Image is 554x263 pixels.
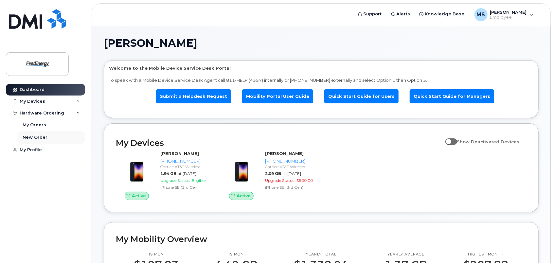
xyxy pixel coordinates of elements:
[160,158,210,164] div: [PHONE_NUMBER]
[109,65,533,71] p: Welcome to the Mobile Device Service Desk Portal
[445,135,451,141] input: Show Deactivated Devices
[109,77,533,83] p: To speak with a Mobile Device Service Desk Agent call 811-HELP (4357) internally or [PHONE_NUMBER...
[265,184,315,190] div: iPhone SE (3rd Gen)
[265,171,281,176] span: 2.09 GB
[121,154,152,185] img: image20231002-3703462-1angbar.jpeg
[282,171,301,176] span: at [DATE]
[221,150,317,200] a: Active[PERSON_NAME][PHONE_NUMBER]Carrier: AT&T Wireless2.09 GBat [DATE]Upgrade Status:$500.00iPho...
[134,252,179,257] p: This month
[132,193,146,199] span: Active
[104,38,197,48] span: [PERSON_NAME]
[160,171,176,176] span: 1.94 GB
[410,89,494,103] a: Quick Start Guide for Managers
[160,184,210,190] div: iPhone SE (3rd Gen)
[237,193,251,199] span: Active
[294,252,348,257] p: Yearly total
[156,89,231,103] a: Submit a Helpdesk Request
[242,89,313,103] a: Mobility Portal User Guide
[324,89,399,103] a: Quick Start Guide for Users
[160,164,210,169] div: Carrier: AT&T Wireless
[192,178,206,183] span: Eligible
[226,154,257,185] img: image20231002-3703462-1angbar.jpeg
[116,138,442,148] h2: My Devices
[116,234,527,244] h2: My Mobility Overview
[116,150,213,200] a: Active[PERSON_NAME][PHONE_NUMBER]Carrier: AT&T Wireless1.94 GBat [DATE]Upgrade Status:EligibleiPh...
[160,151,199,156] strong: [PERSON_NAME]
[457,139,520,144] span: Show Deactivated Devices
[296,178,313,183] span: $500.00
[265,164,315,169] div: Carrier: AT&T Wireless
[160,178,190,183] span: Upgrade Status:
[265,178,295,183] span: Upgrade Status:
[265,151,304,156] strong: [PERSON_NAME]
[385,252,427,257] p: Yearly average
[215,252,258,257] p: This month
[265,158,315,164] div: [PHONE_NUMBER]
[464,252,509,257] p: Highest month
[526,235,549,258] iframe: Messenger Launcher
[178,171,196,176] span: at [DATE]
